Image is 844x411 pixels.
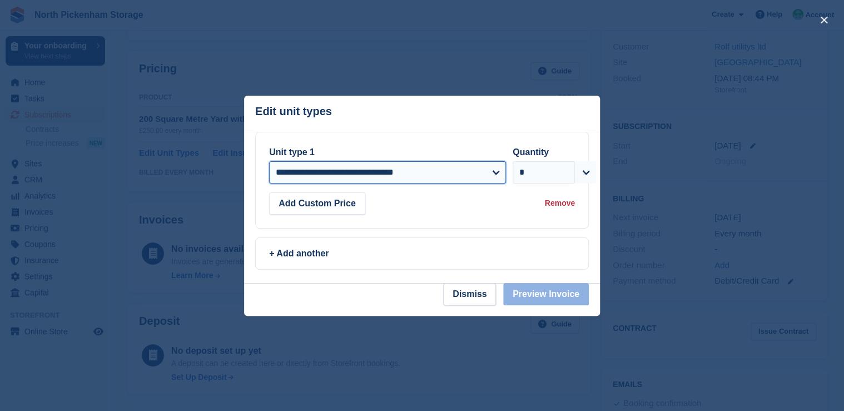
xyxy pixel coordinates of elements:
p: Edit unit types [255,105,332,118]
button: Dismiss [443,283,496,305]
div: + Add another [269,247,575,260]
button: close [815,11,833,29]
label: Unit type 1 [269,147,315,157]
div: Remove [545,197,575,209]
button: Preview Invoice [503,283,589,305]
label: Quantity [513,147,549,157]
a: + Add another [255,237,589,270]
button: Add Custom Price [269,192,365,215]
